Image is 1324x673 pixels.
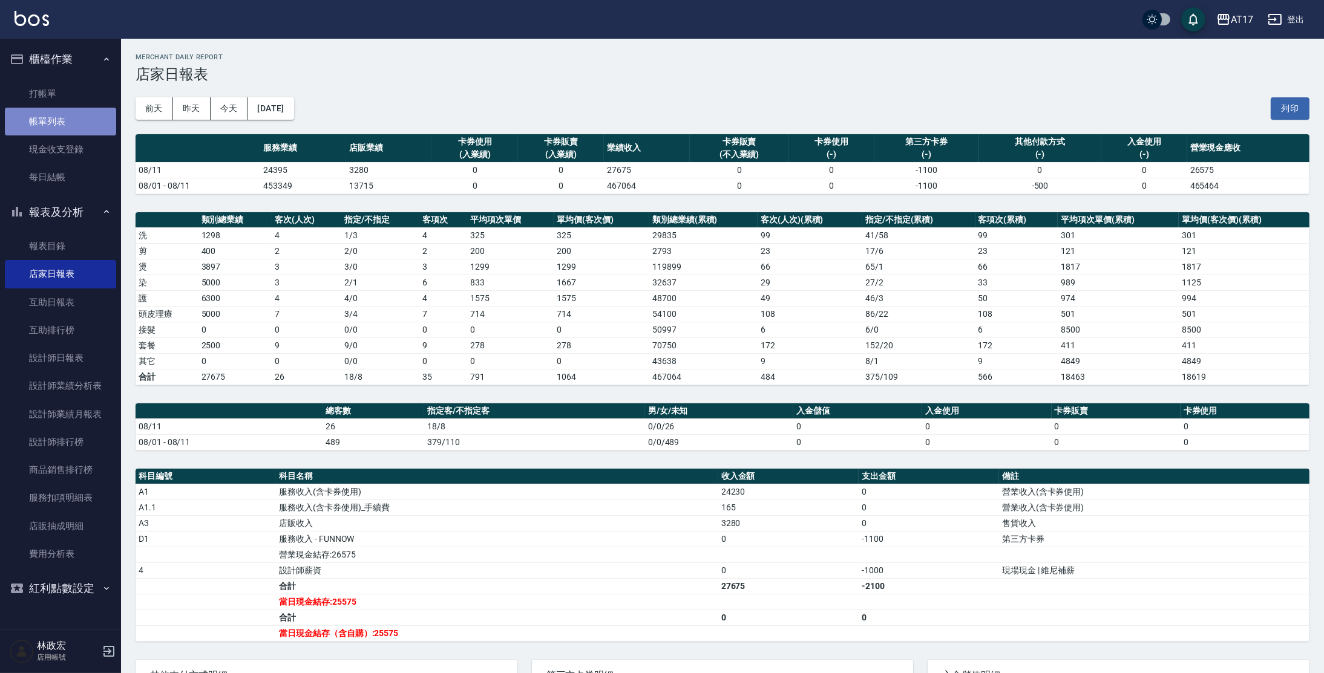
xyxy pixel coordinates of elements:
td: 0 [272,353,341,369]
td: 服務收入(含卡券使用) [276,484,718,499]
td: 301 [1179,227,1309,243]
td: 375/109 [862,369,975,385]
td: 27675 [198,369,272,385]
td: 0 [690,162,788,178]
td: 172 [975,337,1058,353]
td: 0 [1052,434,1181,450]
button: 列印 [1271,97,1309,120]
a: 現金收支登錄 [5,135,116,163]
td: 6 / 0 [862,322,975,337]
td: 18463 [1058,369,1179,385]
table: a dense table [136,212,1309,385]
td: A1.1 [136,499,276,515]
td: 1299 [554,259,649,275]
th: 平均項次單價 [467,212,554,228]
td: 301 [1058,227,1179,243]
td: 46 / 3 [862,290,975,306]
td: 501 [1058,306,1179,322]
td: 29 [758,275,862,290]
td: A1 [136,484,276,499]
td: 0 [979,162,1101,178]
button: 登出 [1263,8,1309,31]
td: 18/8 [424,418,645,434]
a: 服務扣項明細表 [5,484,116,512]
td: 833 [467,275,554,290]
th: 備註 [999,469,1309,484]
h3: 店家日報表 [136,66,1309,83]
button: [DATE] [247,97,293,120]
td: 41 / 58 [862,227,975,243]
td: 27 / 2 [862,275,975,290]
td: 24230 [718,484,859,499]
td: 200 [467,243,554,259]
th: 指定/不指定 [341,212,419,228]
td: 453349 [260,178,346,193]
button: save [1181,7,1205,31]
td: 0 [793,434,922,450]
td: -2100 [859,578,999,594]
td: 484 [758,369,862,385]
a: 設計師業績分析表 [5,372,116,400]
td: 0 [859,499,999,515]
a: 互助日報表 [5,288,116,316]
td: 頭皮理療 [136,306,198,322]
img: Logo [15,11,49,26]
th: 類別總業績 [198,212,272,228]
th: 入金儲值 [793,403,922,419]
button: 報表及分析 [5,197,116,228]
p: 店用帳號 [37,652,99,663]
td: 3 [419,259,467,275]
td: 0 [419,353,467,369]
td: 設計師薪資 [276,562,718,578]
button: AT17 [1211,7,1258,32]
th: 業績收入 [604,134,690,163]
td: 0 [922,418,1051,434]
td: 9 [272,337,341,353]
table: a dense table [136,469,1309,642]
div: (-) [791,148,871,161]
table: a dense table [136,134,1309,194]
a: 打帳單 [5,80,116,108]
td: 剪 [136,243,198,259]
td: 0 [1101,162,1187,178]
td: 5000 [198,275,272,290]
td: 4849 [1179,353,1309,369]
a: 互助排行榜 [5,316,116,344]
td: 18619 [1179,369,1309,385]
td: 0 [198,322,272,337]
td: 3 [272,275,341,290]
td: 2 / 1 [341,275,419,290]
td: 0/0/26 [645,418,793,434]
td: 0 [518,178,604,193]
td: 108 [975,306,1058,322]
td: -1100 [874,178,978,193]
td: 24395 [260,162,346,178]
td: 2 [419,243,467,259]
td: 411 [1179,337,1309,353]
td: 0 [859,484,999,499]
td: 121 [1179,243,1309,259]
img: Person [10,639,34,663]
td: 2500 [198,337,272,353]
td: 108 [758,306,862,322]
div: (不入業績) [693,148,785,161]
td: 121 [1058,243,1179,259]
td: 54100 [649,306,758,322]
a: 商品銷售排行榜 [5,456,116,484]
th: 收入金額 [718,469,859,484]
td: 26 [272,369,341,385]
td: 8500 [1058,322,1179,337]
button: 今天 [211,97,248,120]
td: 0 [788,162,874,178]
td: 465464 [1187,178,1309,193]
td: 989 [1058,275,1179,290]
td: 營業現金結存:26575 [276,547,718,562]
div: (入業績) [521,148,601,161]
td: 現場現金 | 維尼補薪 [999,562,1309,578]
th: 單均價(客次價)(累積) [1179,212,1309,228]
td: 13715 [346,178,432,193]
td: 9 [419,337,467,353]
td: 洗 [136,227,198,243]
th: 總客數 [323,403,424,419]
td: 0 [1052,418,1181,434]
